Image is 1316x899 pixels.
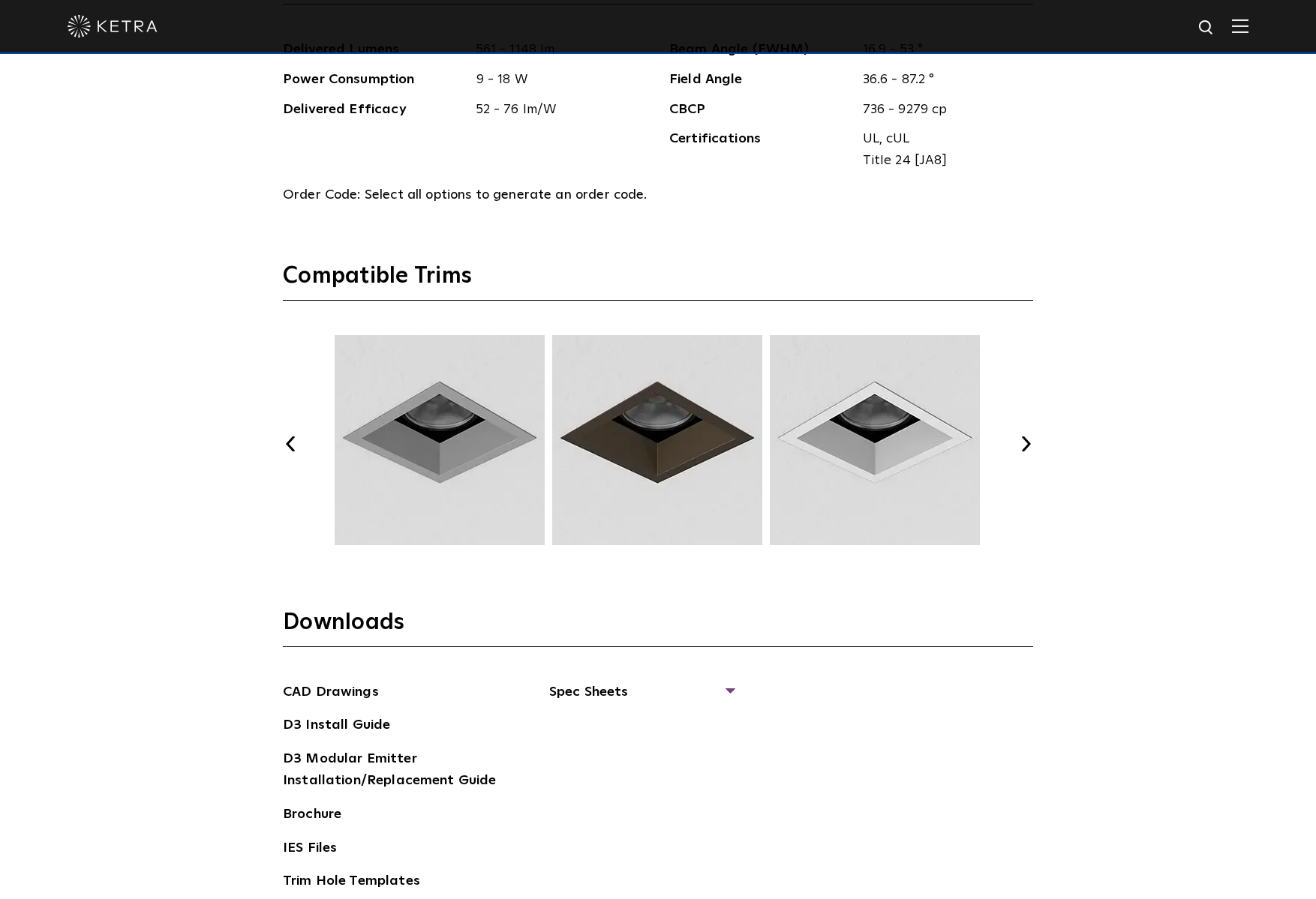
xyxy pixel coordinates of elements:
span: Certifications [669,128,852,172]
a: IES Files [283,838,337,862]
button: Previous [283,436,298,451]
span: UL, cUL [863,128,1023,150]
img: Hamburger%20Nav.svg [1232,19,1248,33]
span: Spec Sheets [549,682,733,715]
h3: Downloads [283,608,1033,647]
a: D3 Modular Emitter Installation/Replacement Guide [283,748,508,794]
img: search icon [1197,19,1216,37]
a: Trim Hole Templates [283,871,420,895]
a: CAD Drawings [283,682,379,706]
span: 36.6 - 87.2 ° [852,69,1034,91]
button: Next [1018,436,1033,451]
span: Power Consumption [283,69,465,91]
h3: Compatible Trims [283,262,1033,301]
span: CBCP [669,99,852,121]
span: Title 24 [JA8] [863,150,1023,172]
span: Order Code: [283,188,361,202]
span: Select all options to generate an order code. [365,188,647,202]
a: Brochure [283,804,341,828]
img: TRM054.webp [550,335,765,545]
span: 9 - 18 W [465,69,647,91]
span: Field Angle [669,69,852,91]
img: TRM053.webp [332,335,547,545]
img: TRM055.webp [768,335,982,545]
span: 52 - 76 lm/W [465,99,647,121]
a: D3 Install Guide [283,715,390,739]
span: 736 - 9279 cp [852,99,1034,121]
span: Delivered Efficacy [283,99,465,121]
img: ketra-logo-2019-white [68,15,158,37]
